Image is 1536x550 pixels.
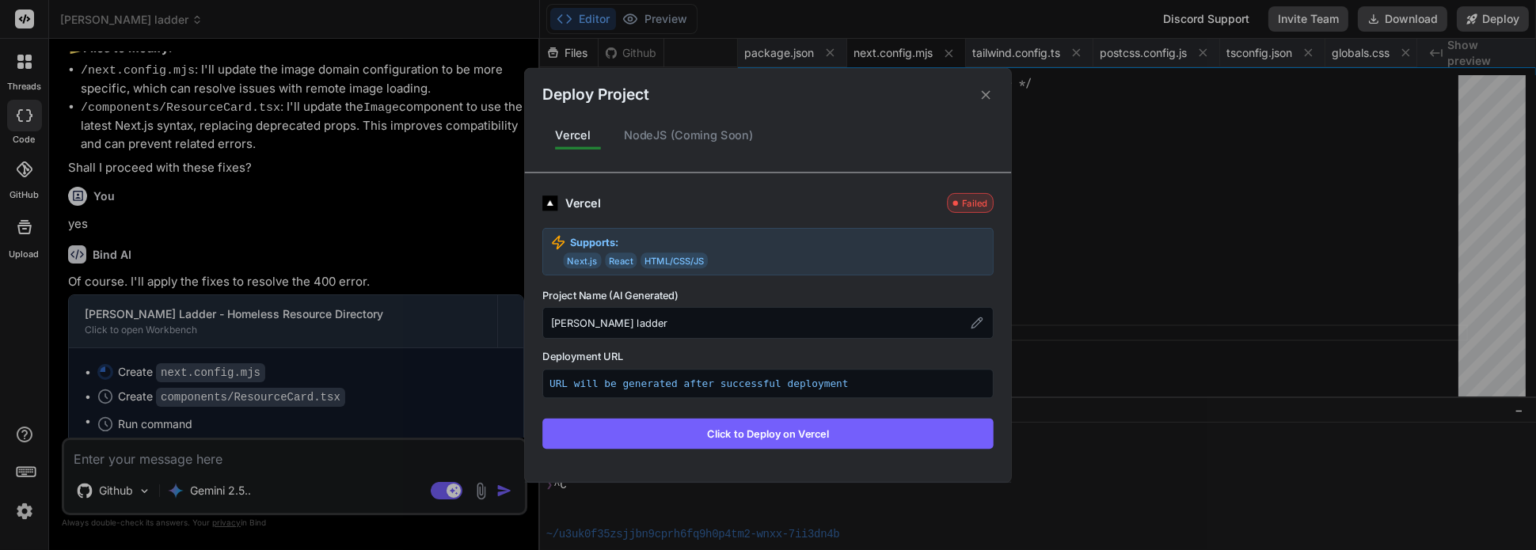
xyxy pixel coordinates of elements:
button: Click to Deploy on Vercel [542,418,994,448]
label: Project Name (AI Generated) [542,288,994,303]
p: URL will be generated after successful deployment [549,376,987,391]
span: Next.js [564,252,602,268]
div: Vercel [542,119,603,152]
label: Deployment URL [542,348,994,363]
strong: Supports: [570,234,619,249]
h2: Deploy Project [542,83,648,106]
span: React [605,252,637,268]
div: Vercel [565,194,940,211]
div: [PERSON_NAME] ladder [542,307,994,339]
div: Failed [947,193,993,213]
img: logo [542,195,557,210]
span: HTML/CSS/JS [641,252,708,268]
button: Edit project name [968,313,986,331]
div: NodeJS (Coming Soon) [611,119,766,152]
